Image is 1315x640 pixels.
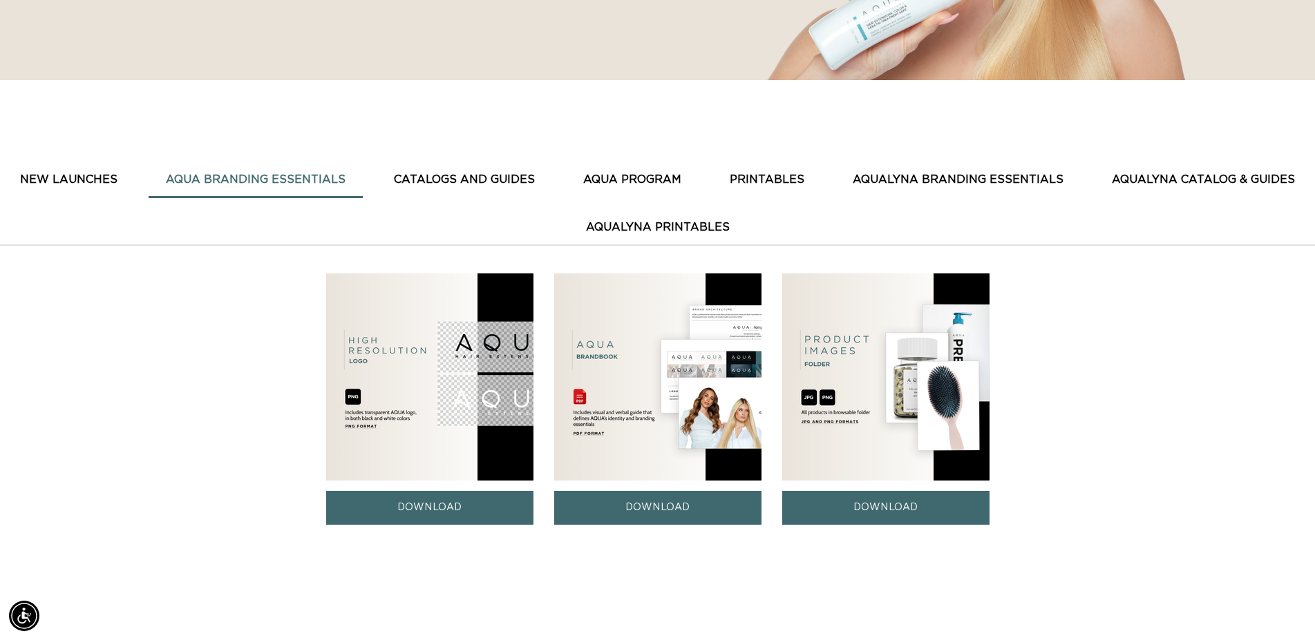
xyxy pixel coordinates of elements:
a: DOWNLOAD [326,491,533,525]
div: Accessibility Menu [9,601,39,631]
a: DOWNLOAD [554,491,761,525]
button: AquaLyna Branding Essentials [835,163,1081,197]
button: AquaLyna Catalog & Guides [1095,163,1312,197]
button: AQUA PROGRAM [566,163,699,197]
button: PRINTABLES [712,163,822,197]
button: AquaLyna Printables [569,211,747,244]
button: AQUA BRANDING ESSENTIALS [149,163,363,197]
button: New Launches [3,163,135,197]
a: DOWNLOAD [782,491,990,525]
button: CATALOGS AND GUIDES [377,163,552,197]
iframe: Chat Widget [1246,574,1315,640]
